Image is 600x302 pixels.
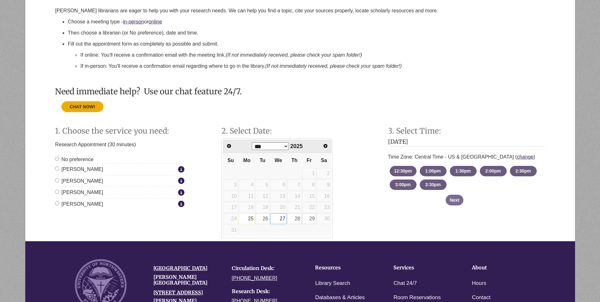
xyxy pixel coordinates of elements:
[420,179,447,190] button: 3:30pm
[153,265,207,271] a: [GEOGRAPHIC_DATA]
[270,213,287,224] td: Available
[238,213,255,224] td: Available
[260,158,265,163] span: Tuesday
[302,213,317,224] td: Available
[61,101,103,112] button: CHAT NOW!
[390,179,417,190] button: 3:00pm
[275,158,282,163] span: Wednesday
[255,213,270,224] td: Available
[55,8,438,13] span: [PERSON_NAME] librarians are eager to help you with your research needs. We can help you find a t...
[517,154,534,160] a: change
[510,166,537,176] button: 2:30pm
[55,127,212,135] h2: Step 1. Choose the service you need:
[227,158,234,163] span: Sunday
[302,213,316,224] a: 29
[393,279,417,288] a: Chat 24/7
[472,265,531,271] h4: About
[232,266,301,271] h4: Circulation Desk:
[232,275,277,281] a: [PHONE_NUMBER]
[390,166,417,176] button: 12:30pm
[55,190,59,194] input: [PERSON_NAME]
[270,213,287,224] a: 27
[320,141,331,151] a: Next Month
[232,289,301,294] h4: Research Desk:
[239,213,255,224] a: 25
[55,87,545,96] h3: Need immediate help? Use our chat feature 24/7.
[61,104,103,109] a: CHAT NOW!
[226,143,232,148] span: Prev
[472,279,486,288] a: Hours
[290,143,303,149] span: 2025
[68,40,545,48] p: Fill out the appointment form as completely as possible and submit.
[55,165,176,173] label: [PERSON_NAME]
[480,166,507,176] button: 2:00pm
[252,142,289,150] select: Select month
[226,52,362,58] em: (If not immediately received, please check your spam folder!)
[80,51,545,59] p: If online: You'll receive a confirmation email with the meeting link.
[55,200,176,208] label: [PERSON_NAME]
[243,158,251,163] span: Monday
[388,150,545,164] div: Time Zone: Central Time - US & [GEOGRAPHIC_DATA] ( )
[123,19,144,24] a: in-person
[55,157,59,161] input: No preference
[393,265,452,271] h4: Services
[420,166,447,176] button: 1:00pm
[388,139,545,147] h3: [DATE]
[291,158,297,163] span: Thursday
[55,201,59,205] input: [PERSON_NAME]
[265,63,402,69] em: (If not immediately received, please check your spam folder!)
[55,188,176,197] label: [PERSON_NAME]
[55,155,93,164] label: No preference
[323,143,328,148] span: Next
[55,178,59,182] input: [PERSON_NAME]
[256,213,269,224] a: 26
[149,19,162,24] a: online
[287,213,302,224] td: Available
[68,18,545,26] p: Choose a meeting type - or
[388,127,545,135] h2: Step 3: Select Time:
[307,158,312,163] span: Friday
[221,127,378,135] h2: Step 2. Select Date:
[80,62,545,70] p: If in-person: You'll receive a confirmation email regarding where to go in the library.
[55,177,176,185] label: [PERSON_NAME]
[315,279,350,288] a: Library Search
[68,29,545,37] p: Then choose a librarian (or No preference), date and time.
[55,155,184,208] div: Staff Member Group: Online Appointments
[315,265,374,271] h4: Resources
[446,195,463,205] button: Next
[224,141,234,151] a: Previous Month
[287,213,301,224] a: 28
[55,139,184,151] p: Research Appointment (30 minutes)
[153,274,222,286] h4: [PERSON_NAME][GEOGRAPHIC_DATA]
[450,166,477,176] button: 1:30pm
[321,158,327,163] span: Saturday
[55,167,59,171] input: [PERSON_NAME]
